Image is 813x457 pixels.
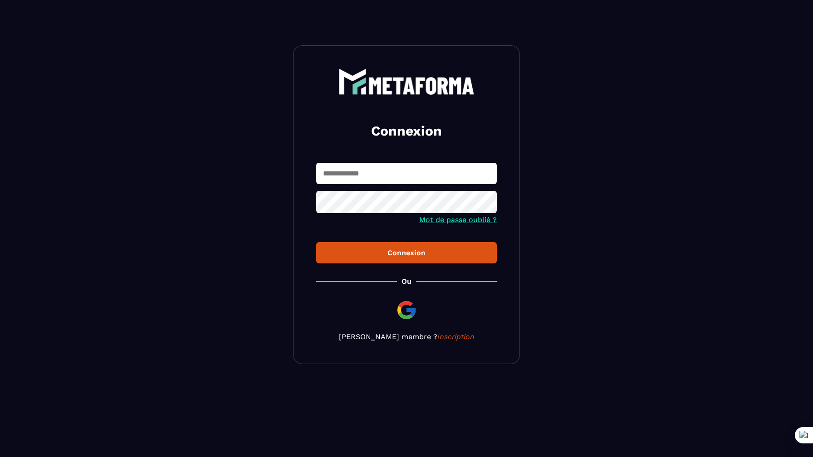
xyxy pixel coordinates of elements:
h2: Connexion [327,122,486,140]
a: Mot de passe oublié ? [419,215,497,224]
img: google [396,299,417,321]
p: Ou [402,277,411,286]
a: logo [316,68,497,95]
p: [PERSON_NAME] membre ? [316,332,497,341]
button: Connexion [316,242,497,263]
img: logo [338,68,475,95]
div: Connexion [323,248,490,257]
a: Inscription [437,332,475,341]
